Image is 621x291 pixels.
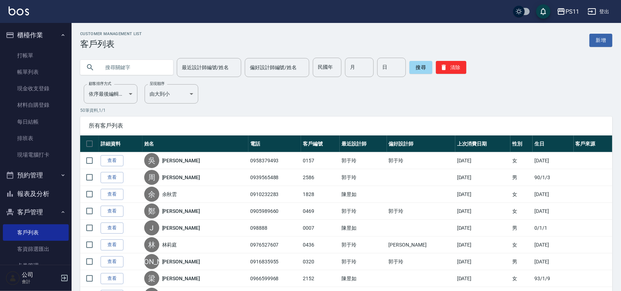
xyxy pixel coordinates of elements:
a: 每日結帳 [3,114,69,130]
a: [PERSON_NAME] [162,157,200,164]
td: [DATE] [533,253,573,270]
td: 女 [510,237,533,253]
div: 吳 [144,153,159,168]
a: [PERSON_NAME] [162,207,200,215]
th: 電話 [248,135,301,152]
td: 2586 [301,169,340,186]
p: 會計 [22,278,58,285]
a: [PERSON_NAME] [162,258,200,265]
td: [DATE] [455,169,510,186]
th: 客戶編號 [301,135,340,152]
a: 客戶列表 [3,224,69,241]
td: [DATE] [455,152,510,169]
a: 客資篩選匯出 [3,241,69,257]
div: 依序最後編輯時間 [84,84,137,104]
a: 查看 [101,223,123,234]
div: 梁 [144,271,159,286]
td: 0436 [301,237,340,253]
a: 帳單列表 [3,64,69,80]
td: 郭于玲 [340,152,387,169]
a: 查看 [101,239,123,251]
td: 90/1/3 [533,169,573,186]
td: 男 [510,220,533,237]
td: [PERSON_NAME] [387,237,455,253]
a: 查看 [101,273,123,284]
td: 女 [510,270,533,287]
td: 0916835955 [248,253,301,270]
td: 男 [510,169,533,186]
td: 2152 [301,270,340,287]
p: 50 筆資料, 1 / 1 [80,107,612,114]
button: save [536,4,550,19]
td: 0469 [301,203,340,220]
button: 搜尋 [409,61,432,74]
th: 客戶來源 [574,135,612,152]
div: PS11 [566,7,579,16]
td: [DATE] [455,253,510,270]
td: 0/1/1 [533,220,573,237]
button: 客戶管理 [3,203,69,221]
a: 現場電腦打卡 [3,147,69,163]
a: 卡券管理 [3,257,69,274]
td: 0905989660 [248,203,301,220]
td: 郭于玲 [340,169,387,186]
td: 陳昱如 [340,270,387,287]
th: 上次消費日期 [455,135,510,152]
td: 0157 [301,152,340,169]
td: 0320 [301,253,340,270]
td: [DATE] [455,203,510,220]
td: 男 [510,253,533,270]
a: 排班表 [3,130,69,147]
img: Person [6,271,20,285]
td: 郭于玲 [340,237,387,253]
label: 呈現順序 [150,81,165,86]
td: [DATE] [533,203,573,220]
button: 清除 [436,61,466,74]
span: 所有客戶列表 [89,122,604,129]
h2: Customer Management List [80,32,142,36]
div: 林 [144,237,159,252]
th: 詳細資料 [99,135,142,152]
td: 郭于玲 [340,203,387,220]
div: 周 [144,170,159,185]
a: 新增 [590,34,612,47]
td: 1828 [301,186,340,203]
th: 生日 [533,135,573,152]
a: [PERSON_NAME] [162,224,200,232]
label: 顧客排序方式 [89,81,111,86]
td: [DATE] [455,220,510,237]
h3: 客戶列表 [80,39,142,49]
button: PS11 [554,4,582,19]
th: 偏好設計師 [387,135,455,152]
a: 查看 [101,206,123,217]
td: 女 [510,186,533,203]
a: 林莉庭 [162,241,177,248]
button: 櫃檯作業 [3,26,69,44]
button: 登出 [585,5,612,18]
td: 郭于玲 [387,152,455,169]
h5: 公司 [22,271,58,278]
td: [DATE] [533,186,573,203]
td: [DATE] [455,186,510,203]
a: 現金收支登錄 [3,80,69,97]
div: [PERSON_NAME] [144,254,159,269]
a: 查看 [101,256,123,267]
a: [PERSON_NAME] [162,174,200,181]
td: 郭于玲 [340,253,387,270]
td: 0910232283 [248,186,301,203]
img: Logo [9,6,29,15]
a: 查看 [101,189,123,200]
td: [DATE] [533,237,573,253]
td: 0939565488 [248,169,301,186]
div: 余 [144,187,159,202]
td: 陳昱如 [340,220,387,237]
td: 93/1/9 [533,270,573,287]
td: 郭于玲 [387,203,455,220]
td: [DATE] [455,270,510,287]
td: [DATE] [533,152,573,169]
a: [PERSON_NAME] [162,275,200,282]
a: 打帳單 [3,47,69,64]
a: 查看 [101,155,123,166]
td: 郭于玲 [387,253,455,270]
td: 0966599968 [248,270,301,287]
